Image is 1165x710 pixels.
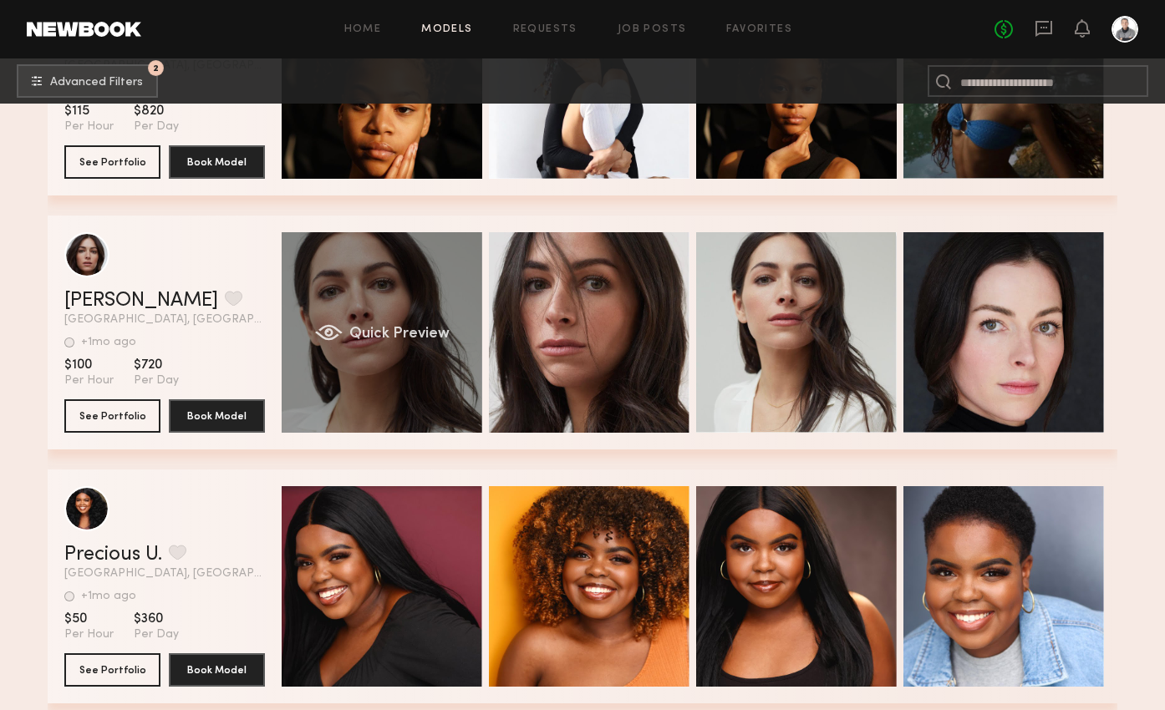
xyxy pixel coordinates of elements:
[134,119,179,134] span: Per Day
[64,373,114,388] span: Per Hour
[64,611,114,627] span: $50
[169,399,265,433] button: Book Model
[134,103,179,119] span: $820
[81,337,136,348] div: +1mo ago
[618,24,687,35] a: Job Posts
[134,611,179,627] span: $360
[169,145,265,179] button: Book Model
[64,119,114,134] span: Per Hour
[349,327,450,342] span: Quick Preview
[726,24,792,35] a: Favorites
[64,545,162,565] a: Precious U.
[513,24,577,35] a: Requests
[169,653,265,687] button: Book Model
[134,357,179,373] span: $720
[153,64,159,72] span: 2
[344,24,382,35] a: Home
[134,373,179,388] span: Per Day
[64,314,265,326] span: [GEOGRAPHIC_DATA], [GEOGRAPHIC_DATA]
[64,399,160,433] button: See Portfolio
[81,591,136,602] div: +1mo ago
[64,653,160,687] button: See Portfolio
[64,103,114,119] span: $115
[64,568,265,580] span: [GEOGRAPHIC_DATA], [GEOGRAPHIC_DATA]
[134,627,179,642] span: Per Day
[421,24,472,35] a: Models
[17,64,158,98] button: 2Advanced Filters
[64,357,114,373] span: $100
[64,627,114,642] span: Per Hour
[50,77,143,89] span: Advanced Filters
[64,145,160,179] button: See Portfolio
[64,291,218,311] a: [PERSON_NAME]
